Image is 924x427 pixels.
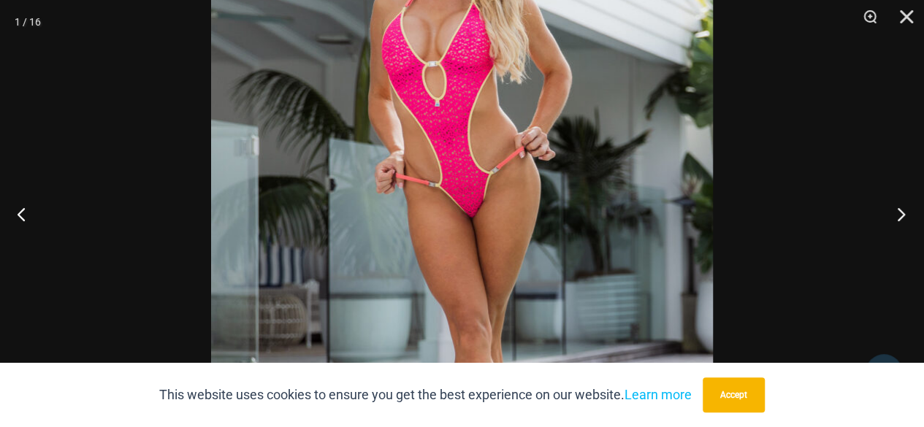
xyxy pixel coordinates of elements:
p: This website uses cookies to ensure you get the best experience on our website. [159,384,692,406]
div: 1 / 16 [15,11,41,33]
button: Next [869,177,924,250]
button: Accept [703,377,765,412]
a: Learn more [625,387,692,402]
